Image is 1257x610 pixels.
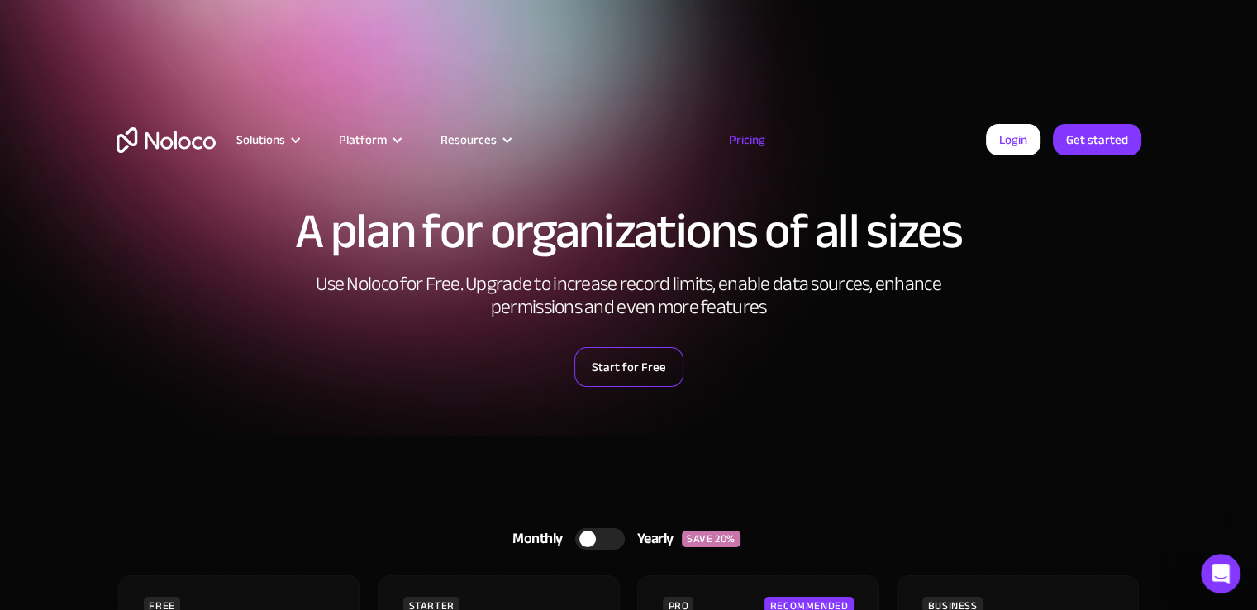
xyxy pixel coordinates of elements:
div: Monthly [492,527,575,551]
a: Get started [1053,124,1141,155]
div: Hi there, if you have any questions about our pricing, just let us know! [26,131,258,163]
div: [PERSON_NAME] [26,171,258,188]
div: [PERSON_NAME] • 7m ago [26,201,160,211]
div: Solutions [236,129,285,150]
button: Home [259,7,290,38]
div: SAVE 20% [682,531,740,547]
p: The team can also help [80,21,206,37]
h1: Help Bot [80,8,136,21]
button: Emoji picker [254,470,267,484]
a: Pricing [708,129,786,150]
a: Start for Free [574,347,683,387]
div: Solutions [216,129,318,150]
div: Platform [339,129,387,150]
div: Close [290,7,320,36]
a: home [117,127,216,153]
div: Platform [318,129,420,150]
button: Send a message… [280,464,307,490]
div: Resources [440,129,497,150]
input: Your email [27,379,303,422]
div: Resources [420,129,530,150]
div: Hi there, if you have any questions about our pricing, just let us know![PERSON_NAME][PERSON_NAME... [13,112,271,198]
h2: Use Noloco for Free. Upgrade to increase record limits, enable data sources, enhance permissions ... [298,273,959,319]
h1: A plan for organizations of all sizes [117,207,1141,256]
div: Yearly [625,527,682,551]
img: Profile image for Help Bot [47,9,74,36]
button: go back [11,7,42,38]
div: Darragh says… [13,112,317,234]
a: Login [986,124,1040,155]
textarea: Ask a question… [17,422,313,450]
iframe: Intercom live chat [1201,554,1240,593]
